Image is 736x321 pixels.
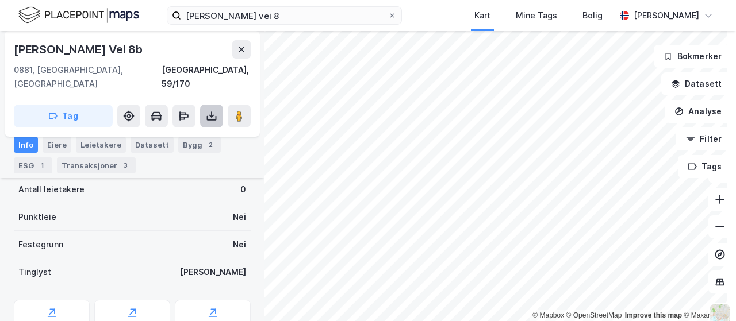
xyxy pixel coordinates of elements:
div: Transaksjoner [57,157,136,173]
div: 3 [120,160,131,171]
button: Tag [14,105,113,127]
div: Punktleie [18,210,56,224]
input: Søk på adresse, matrikkel, gårdeiere, leietakere eller personer [181,7,388,24]
div: [GEOGRAPHIC_DATA], 59/170 [162,63,251,91]
button: Filter [676,127,731,150]
div: 1 [36,160,48,171]
a: Improve this map [625,311,682,319]
div: Nei [233,238,246,252]
div: [PERSON_NAME] [180,265,246,279]
div: ESG [14,157,52,173]
a: OpenStreetMap [566,311,622,319]
button: Bokmerker [654,45,731,68]
div: 0881, [GEOGRAPHIC_DATA], [GEOGRAPHIC_DATA] [14,63,162,91]
div: Info [14,137,38,153]
div: Bygg [178,137,221,153]
div: 0 [240,183,246,196]
img: logo.f888ab2527a4732fd821a326f86c7f29.svg [18,5,139,25]
div: Leietakere [76,137,126,153]
button: Tags [678,155,731,178]
div: Datasett [131,137,174,153]
div: Nei [233,210,246,224]
iframe: Chat Widget [678,266,736,321]
div: Eiere [43,137,71,153]
div: 2 [205,139,216,150]
div: Festegrunn [18,238,63,252]
button: Datasett [661,72,731,95]
div: Tinglyst [18,265,51,279]
button: Analyse [665,100,731,123]
div: Bolig [582,9,603,22]
a: Mapbox [532,311,564,319]
div: Antall leietakere [18,183,85,196]
div: [PERSON_NAME] Vei 8b [14,40,145,59]
div: Kart [474,9,490,22]
div: [PERSON_NAME] [634,9,699,22]
div: Mine Tags [516,9,557,22]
